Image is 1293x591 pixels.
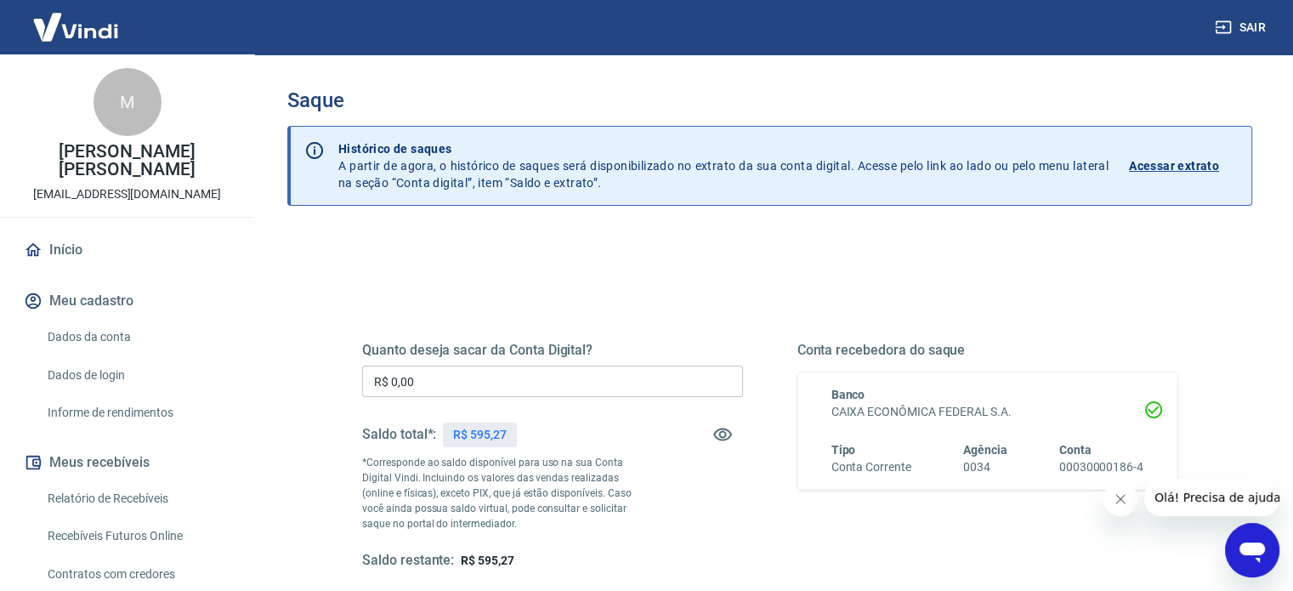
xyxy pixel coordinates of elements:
[831,403,1144,421] h6: CAIXA ECONÔMICA FEDERAL S.A.
[1144,479,1279,516] iframe: Mensagem da empresa
[41,519,234,554] a: Recebíveis Futuros Online
[1225,523,1279,577] iframe: Botão para abrir a janela de mensagens
[362,455,648,531] p: *Corresponde ao saldo disponível para uso na sua Conta Digital Vindi. Incluindo os valores das ve...
[33,185,221,203] p: [EMAIL_ADDRESS][DOMAIN_NAME]
[362,426,436,443] h5: Saldo total*:
[1059,458,1143,476] h6: 00030000186-4
[963,458,1007,476] h6: 0034
[831,388,865,401] span: Banco
[1211,12,1273,43] button: Sair
[94,68,162,136] div: M
[797,342,1178,359] h5: Conta recebedora do saque
[1103,482,1137,516] iframe: Fechar mensagem
[831,443,856,457] span: Tipo
[1129,140,1238,191] a: Acessar extrato
[41,481,234,516] a: Relatório de Recebíveis
[1059,443,1092,457] span: Conta
[453,426,507,444] p: R$ 595,27
[41,358,234,393] a: Dados de login
[287,88,1252,112] h3: Saque
[831,458,911,476] h6: Conta Corrente
[461,554,514,567] span: R$ 595,27
[362,552,454,570] h5: Saldo restante:
[20,231,234,269] a: Início
[20,444,234,481] button: Meus recebíveis
[338,140,1109,191] p: A partir de agora, o histórico de saques será disponibilizado no extrato da sua conta digital. Ac...
[963,443,1007,457] span: Agência
[41,320,234,355] a: Dados da conta
[362,342,743,359] h5: Quanto deseja sacar da Conta Digital?
[338,140,1109,157] p: Histórico de saques
[20,282,234,320] button: Meu cadastro
[41,395,234,430] a: Informe de rendimentos
[1129,157,1219,174] p: Acessar extrato
[20,1,131,53] img: Vindi
[10,12,143,26] span: Olá! Precisa de ajuda?
[14,143,241,179] p: [PERSON_NAME] [PERSON_NAME]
